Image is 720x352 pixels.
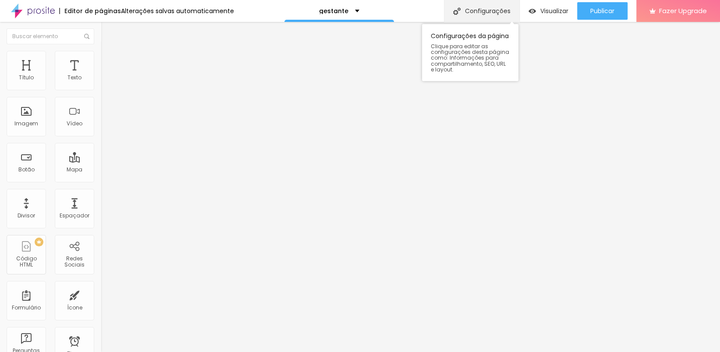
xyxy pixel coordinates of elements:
div: Vídeo [67,121,82,127]
div: Imagem [14,121,38,127]
div: Mapa [67,167,82,173]
div: Código HTML [9,256,43,268]
div: Alterações salvas automaticamente [121,8,234,14]
button: Visualizar [520,2,577,20]
div: Editor de páginas [59,8,121,14]
div: Título [19,75,34,81]
span: Publicar [590,7,614,14]
div: Texto [67,75,82,81]
div: Ícone [67,305,82,311]
img: Icone [84,34,89,39]
img: view-1.svg [528,7,536,15]
span: Visualizar [540,7,568,14]
div: Configurações da página [422,24,518,81]
img: Icone [453,7,461,15]
input: Buscar elemento [7,28,94,44]
div: Redes Sociais [57,256,92,268]
div: Espaçador [60,213,89,219]
div: Divisor [18,213,35,219]
button: Publicar [577,2,628,20]
p: gestante [319,8,348,14]
div: Botão [18,167,35,173]
span: Fazer Upgrade [659,7,707,14]
span: Clique para editar as configurações desta página como: Informações para compartilhamento, SEO, UR... [431,43,510,72]
div: Formulário [12,305,41,311]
